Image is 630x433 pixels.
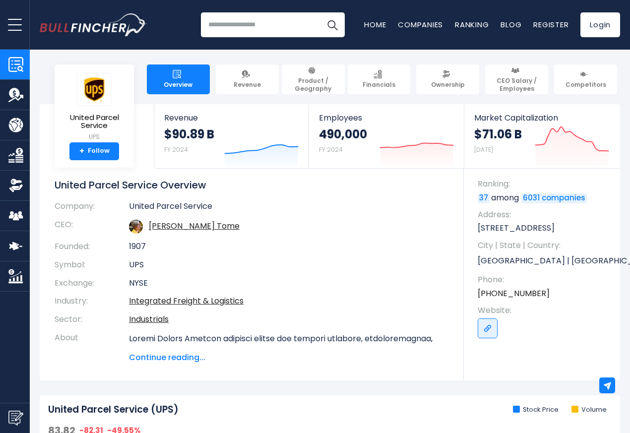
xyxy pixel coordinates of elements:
button: Search [320,12,345,37]
img: Bullfincher logo [40,13,147,36]
span: Market Capitalization [474,113,609,123]
span: Financials [363,81,395,89]
small: FY 2024 [164,145,188,154]
th: Founded: [55,238,129,256]
span: Competitors [566,81,606,89]
a: [PHONE_NUMBER] [478,288,550,299]
span: Continue reading... [129,352,449,364]
a: Integrated Freight & Logistics [129,295,244,307]
th: Company: [55,201,129,216]
td: UPS [129,256,449,274]
span: Phone: [478,274,610,285]
th: CEO: [55,216,129,238]
a: Revenue [216,64,279,94]
td: 1907 [129,238,449,256]
p: among [478,192,610,203]
span: Address: [478,209,610,220]
strong: + [79,147,84,156]
span: United Parcel Service [63,114,126,130]
a: Home [364,19,386,30]
a: Industrials [129,313,169,325]
span: Revenue [164,113,299,123]
th: Exchange: [55,274,129,293]
strong: 490,000 [319,126,367,142]
strong: $90.89 B [164,126,214,142]
span: City | State | Country: [478,240,610,251]
h2: United Parcel Service (UPS) [48,404,179,416]
th: Sector: [55,310,129,329]
th: About [55,329,129,364]
small: FY 2024 [319,145,343,154]
td: NYSE [129,274,449,293]
a: Competitors [554,64,617,94]
img: Ownership [8,178,23,193]
a: Employees 490,000 FY 2024 [309,104,463,168]
a: 6031 companies [521,193,587,203]
a: Login [580,12,620,37]
a: Product / Geography [282,64,345,94]
p: [GEOGRAPHIC_DATA] | [GEOGRAPHIC_DATA] | US [478,253,610,268]
li: Volume [571,406,607,414]
span: Overview [164,81,192,89]
span: Website: [478,305,610,316]
a: Go to link [478,318,498,338]
a: Financials [348,64,411,94]
a: Ownership [416,64,479,94]
a: Revenue $90.89 B FY 2024 [154,104,309,168]
h1: United Parcel Service Overview [55,179,449,191]
span: CEO Salary / Employees [490,77,544,92]
th: Symbol: [55,256,129,274]
th: Industry: [55,292,129,310]
a: Blog [501,19,521,30]
a: Go to homepage [40,13,146,36]
img: carol-b-tome.jpg [129,220,143,234]
a: 37 [478,193,490,203]
a: Overview [147,64,210,94]
a: Ranking [455,19,489,30]
li: Stock Price [513,406,559,414]
a: United Parcel Service UPS [62,72,126,142]
small: UPS [63,132,126,141]
a: CEO Salary / Employees [485,64,548,94]
a: Companies [398,19,443,30]
span: Ranking: [478,179,610,189]
span: Revenue [234,81,261,89]
small: [DATE] [474,145,493,154]
a: Market Capitalization $71.06 B [DATE] [464,104,619,168]
strong: $71.06 B [474,126,522,142]
a: Register [533,19,568,30]
span: Employees [319,113,453,123]
span: Product / Geography [286,77,340,92]
a: +Follow [69,142,119,160]
a: ceo [149,220,240,232]
p: [STREET_ADDRESS] [478,223,610,234]
td: United Parcel Service [129,201,449,216]
span: Ownership [431,81,465,89]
